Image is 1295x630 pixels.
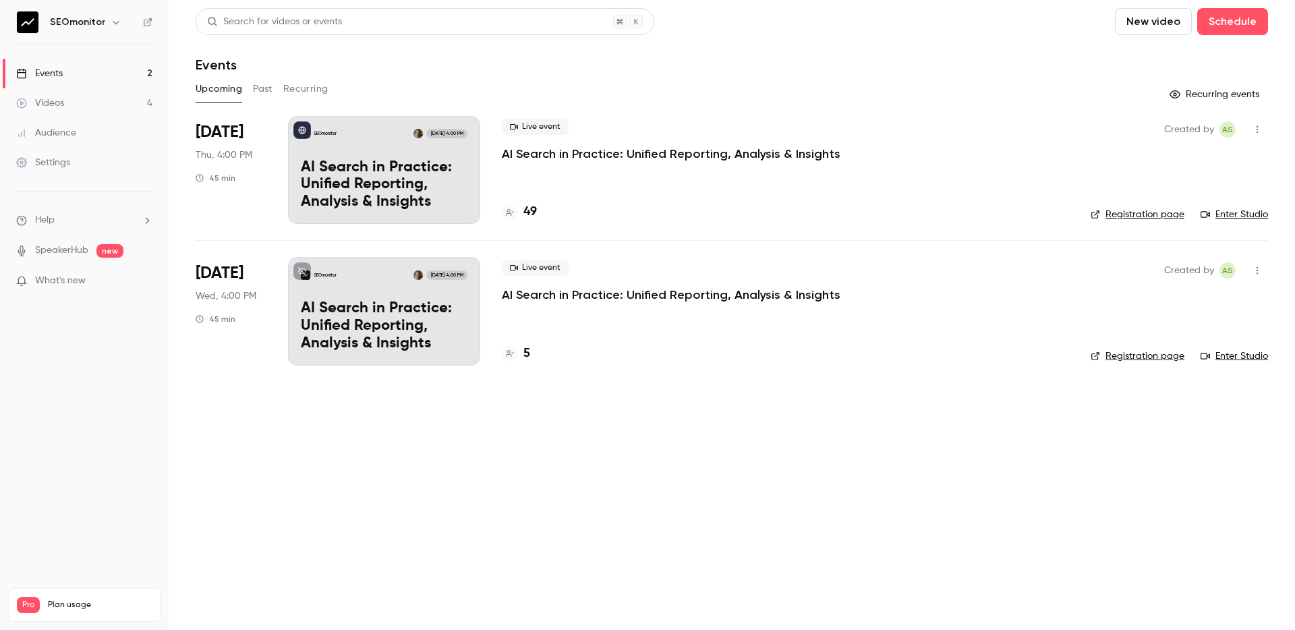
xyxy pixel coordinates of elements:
img: Anastasiia Shpitko [413,270,423,280]
div: Audience [16,126,76,140]
span: [DATE] 4:00 PM [426,129,467,138]
a: Enter Studio [1201,349,1268,363]
span: AS [1222,262,1233,279]
a: AI Search in Practice: Unified Reporting, Analysis & Insights SEOmonitorAnastasiia Shpitko[DATE] ... [288,257,480,365]
a: AI Search in Practice: Unified Reporting, Analysis & Insights [502,287,840,303]
iframe: Noticeable Trigger [136,275,152,287]
span: [DATE] 4:00 PM [426,270,467,280]
button: New video [1115,8,1192,35]
div: Settings [16,156,70,169]
span: What's new [35,274,86,288]
div: 45 min [196,314,235,324]
span: Anastasiia Shpitko [1219,121,1236,138]
button: Upcoming [196,78,242,100]
span: Created by [1164,121,1214,138]
span: AS [1222,121,1233,138]
span: Plan usage [48,600,152,610]
a: AI Search in Practice: Unified Reporting, Analysis & Insights SEOmonitorAnastasiia Shpitko[DATE] ... [288,116,480,224]
div: Search for videos or events [207,15,342,29]
div: Oct 2 Thu, 4:00 PM (Europe/Prague) [196,116,266,224]
a: Enter Studio [1201,208,1268,221]
li: help-dropdown-opener [16,213,152,227]
h1: Events [196,57,237,73]
span: [DATE] [196,121,243,143]
span: Anastasiia Shpitko [1219,262,1236,279]
button: Recurring events [1163,84,1268,105]
button: Past [253,78,272,100]
span: Wed, 4:00 PM [196,289,256,303]
span: [DATE] [196,262,243,284]
h4: 49 [523,203,537,221]
p: SEOmonitor [314,272,337,279]
p: SEOmonitor [314,130,337,137]
a: 49 [502,203,537,221]
a: Registration page [1091,349,1184,363]
h6: SEOmonitor [50,16,105,29]
div: Events [16,67,63,80]
span: new [96,244,123,258]
img: SEOmonitor [17,11,38,33]
span: Help [35,213,55,227]
div: Videos [16,96,64,110]
span: Live event [502,260,569,276]
span: Created by [1164,262,1214,279]
p: AI Search in Practice: Unified Reporting, Analysis & Insights [301,300,467,352]
p: AI Search in Practice: Unified Reporting, Analysis & Insights [301,159,467,211]
h4: 5 [523,345,530,363]
a: SpeakerHub [35,244,88,258]
button: Schedule [1197,8,1268,35]
div: 45 min [196,173,235,183]
a: AI Search in Practice: Unified Reporting, Analysis & Insights [502,146,840,162]
span: Pro [17,597,40,613]
div: Oct 8 Wed, 4:00 PM (Europe/Prague) [196,257,266,365]
button: Recurring [283,78,328,100]
img: Anastasiia Shpitko [413,129,423,138]
span: Live event [502,119,569,135]
span: Thu, 4:00 PM [196,148,252,162]
a: 5 [502,345,530,363]
a: Registration page [1091,208,1184,221]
